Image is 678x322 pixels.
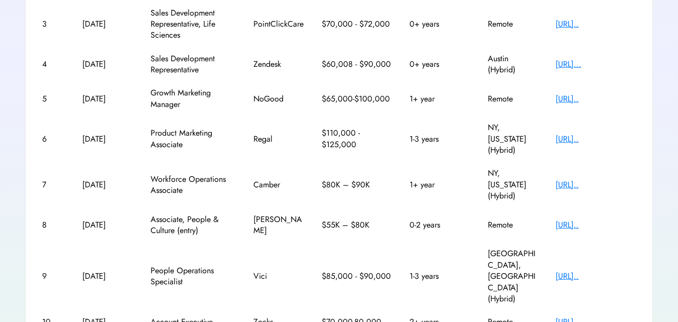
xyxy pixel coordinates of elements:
[82,220,132,231] div: [DATE]
[151,214,236,237] div: Associate, People & Culture (entry)
[410,220,470,231] div: 0-2 years
[556,59,636,70] div: [URL]...
[410,179,470,190] div: 1+ year
[322,271,392,282] div: $85,000 - $90,000
[82,271,132,282] div: [DATE]
[253,93,304,104] div: NoGood
[42,134,65,145] div: 6
[556,179,636,190] div: [URL]..
[151,174,236,196] div: Workforce Operations Associate
[82,19,132,30] div: [DATE]
[151,53,236,76] div: Sales Development Representative
[82,179,132,190] div: [DATE]
[42,179,65,190] div: 7
[488,220,538,231] div: Remote
[322,93,392,104] div: $65,000-$100,000
[556,220,636,231] div: [URL]..
[82,59,132,70] div: [DATE]
[42,59,65,70] div: 4
[322,59,392,70] div: $60,008 - $90,000
[410,93,470,104] div: 1+ year
[556,93,636,104] div: [URL]..
[488,168,538,201] div: NY, [US_STATE] (Hybrid)
[42,93,65,104] div: 5
[488,93,538,104] div: Remote
[410,59,470,70] div: 0+ years
[410,271,470,282] div: 1-3 years
[410,134,470,145] div: 1-3 years
[253,59,304,70] div: Zendesk
[556,134,636,145] div: [URL]..
[42,220,65,231] div: 8
[82,93,132,104] div: [DATE]
[253,214,304,237] div: [PERSON_NAME]
[151,265,236,288] div: People Operations Specialist
[42,271,65,282] div: 9
[410,19,470,30] div: 0+ years
[488,248,538,304] div: [GEOGRAPHIC_DATA], [GEOGRAPHIC_DATA] (Hybrid)
[322,179,392,190] div: $80K – $90K
[556,19,636,30] div: [URL]..
[151,8,236,41] div: Sales Development Representative, Life Sciences
[253,271,304,282] div: Vici
[253,179,304,190] div: Camber
[151,128,236,150] div: Product Marketing Associate
[151,87,236,110] div: Growth Marketing Manager
[253,134,304,145] div: Regal
[322,19,392,30] div: $70,000 - $72,000
[322,128,392,150] div: $110,000 - $125,000
[556,271,636,282] div: [URL]..
[488,53,538,76] div: Austin (Hybrid)
[322,220,392,231] div: $55K – $80K
[488,122,538,156] div: NY, [US_STATE] (Hybrid)
[253,19,304,30] div: PointClickCare
[82,134,132,145] div: [DATE]
[42,19,65,30] div: 3
[488,19,538,30] div: Remote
